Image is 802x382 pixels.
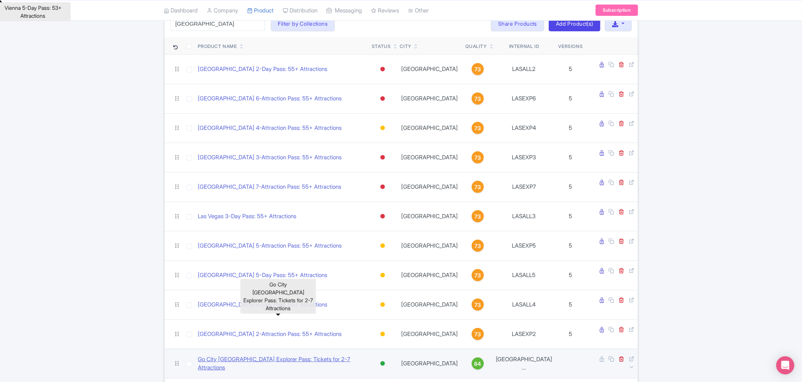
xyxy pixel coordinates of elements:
[379,123,386,134] div: Building
[493,37,556,55] th: Internal ID
[466,357,490,370] a: 84
[776,356,794,374] div: Open Intercom Messenger
[198,65,328,74] a: [GEOGRAPHIC_DATA] 2-Day Pass: 55+ Attractions
[379,182,386,193] div: Inactive
[198,300,328,309] a: [GEOGRAPHIC_DATA] 4-Day Pass: 55+ Attractions
[198,355,366,372] a: Go City [GEOGRAPHIC_DATA] Explorer Pass: Tickets for 2-7 Attractions
[466,240,490,252] a: 73
[474,271,481,280] span: 73
[466,328,490,340] a: 73
[379,93,386,104] div: Inactive
[493,84,556,113] td: LASEXP6
[491,16,544,31] a: Share Products
[466,151,490,163] a: 73
[397,231,463,260] td: [GEOGRAPHIC_DATA]
[474,360,481,368] span: 84
[379,358,386,369] div: Active
[569,183,573,190] span: 5
[549,16,600,31] a: Add Product(s)
[466,43,487,50] div: Quality
[474,154,481,162] span: 73
[171,17,265,31] input: Search product name, city, or interal id
[493,202,556,231] td: LASALL3
[198,212,297,221] a: Las Vegas 3-Day Pass: 55+ Attractions
[397,113,463,143] td: [GEOGRAPHIC_DATA]
[379,299,386,310] div: Building
[569,330,573,337] span: 5
[474,330,481,339] span: 73
[474,301,481,309] span: 73
[397,260,463,290] td: [GEOGRAPHIC_DATA]
[198,242,342,250] a: [GEOGRAPHIC_DATA] 5-Attraction Pass: 55+ Attractions
[379,211,386,222] div: Inactive
[493,172,556,202] td: LASEXP7
[466,181,490,193] a: 73
[198,94,342,103] a: [GEOGRAPHIC_DATA] 6-Attraction Pass: 55+ Attractions
[569,154,573,161] span: 5
[466,269,490,281] a: 73
[569,213,573,220] span: 5
[569,95,573,102] span: 5
[372,43,391,50] div: Status
[493,54,556,84] td: LASALL2
[397,349,463,378] td: [GEOGRAPHIC_DATA]
[474,213,481,221] span: 73
[474,124,481,132] span: 73
[466,299,490,311] a: 73
[474,65,481,74] span: 73
[556,37,586,55] th: Versions
[569,301,573,308] span: 5
[493,319,556,349] td: LASEXP2
[198,330,342,339] a: [GEOGRAPHIC_DATA] 2-Attraction Pass: 55+ Attractions
[240,279,316,314] div: Go City [GEOGRAPHIC_DATA] Explorer Pass: Tickets for 2-7 Attractions
[493,113,556,143] td: LASEXP4
[198,43,237,50] div: Product Name
[379,329,386,340] div: Building
[198,124,342,132] a: [GEOGRAPHIC_DATA] 4-Attraction Pass: 55+ Attractions
[379,152,386,163] div: Inactive
[397,202,463,231] td: [GEOGRAPHIC_DATA]
[466,122,490,134] a: 73
[493,290,556,319] td: LASALL4
[400,43,411,50] div: City
[474,183,481,191] span: 73
[397,172,463,202] td: [GEOGRAPHIC_DATA]
[379,64,386,75] div: Inactive
[569,124,573,131] span: 5
[271,16,335,31] button: Filter by Collections
[198,153,342,162] a: [GEOGRAPHIC_DATA] 3-Attraction Pass: 55+ Attractions
[596,5,638,16] a: Subscription
[474,95,481,103] span: 73
[569,271,573,279] span: 5
[474,242,481,250] span: 73
[198,271,328,280] a: [GEOGRAPHIC_DATA] 5-Day Pass: 55+ Attractions
[379,270,386,281] div: Building
[493,349,556,378] td: [GEOGRAPHIC_DATA] ...
[397,290,463,319] td: [GEOGRAPHIC_DATA]
[493,143,556,172] td: LASEXP3
[569,242,573,249] span: 5
[493,260,556,290] td: LASALL5
[466,63,490,75] a: 73
[466,92,490,105] a: 73
[397,143,463,172] td: [GEOGRAPHIC_DATA]
[466,210,490,222] a: 73
[493,231,556,260] td: LASEXP5
[397,319,463,349] td: [GEOGRAPHIC_DATA]
[379,240,386,251] div: Building
[569,65,573,72] span: 5
[198,183,342,191] a: [GEOGRAPHIC_DATA] 7-Attraction Pass: 55+ Attractions
[397,54,463,84] td: [GEOGRAPHIC_DATA]
[397,84,463,113] td: [GEOGRAPHIC_DATA]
